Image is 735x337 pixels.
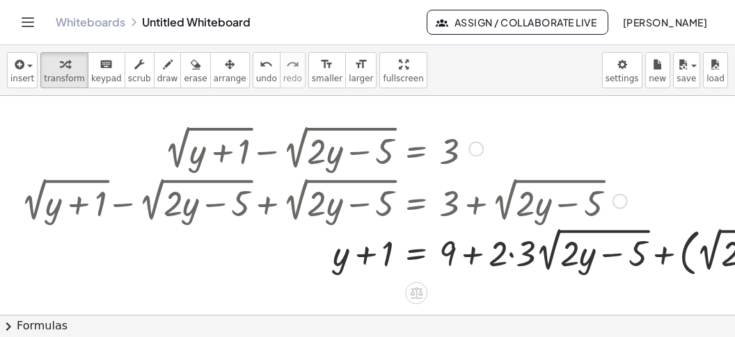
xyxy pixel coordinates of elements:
span: larger [349,74,373,83]
button: save [673,52,700,88]
button: format_sizelarger [345,52,377,88]
a: Whiteboards [56,15,125,29]
button: Toggle navigation [17,11,39,33]
button: transform [40,52,88,88]
button: format_sizesmaller [308,52,346,88]
button: Assign / Collaborate Live [427,10,608,35]
button: undoundo [253,52,280,88]
span: save [677,74,696,83]
i: keyboard [100,56,113,73]
span: new [649,74,666,83]
span: draw [157,74,178,83]
span: load [706,74,725,83]
button: new [645,52,670,88]
button: settings [602,52,642,88]
span: transform [44,74,85,83]
i: undo [260,56,273,73]
span: undo [256,74,277,83]
button: erase [180,52,210,88]
span: keypad [91,74,122,83]
i: format_size [320,56,333,73]
button: scrub [125,52,155,88]
button: load [703,52,728,88]
span: scrub [128,74,151,83]
span: smaller [312,74,342,83]
i: format_size [354,56,367,73]
span: arrange [214,74,246,83]
button: keyboardkeypad [88,52,125,88]
button: draw [154,52,182,88]
span: settings [606,74,639,83]
span: erase [184,74,207,83]
span: fullscreen [383,74,423,83]
span: redo [283,74,302,83]
button: fullscreen [379,52,427,88]
div: Apply the same math to both sides of the equation [405,282,427,304]
button: [PERSON_NAME] [611,10,718,35]
span: [PERSON_NAME] [622,16,707,28]
i: redo [286,56,299,73]
button: redoredo [280,52,306,88]
span: insert [10,74,34,83]
button: insert [7,52,38,88]
button: arrange [210,52,250,88]
span: Assign / Collaborate Live [438,16,596,28]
